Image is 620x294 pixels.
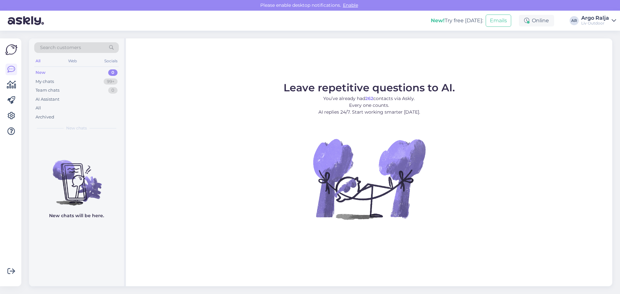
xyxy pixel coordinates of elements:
[341,2,360,8] span: Enable
[36,69,46,76] div: New
[40,44,81,51] span: Search customers
[365,96,373,101] b: 262
[5,44,17,56] img: Askly Logo
[103,57,119,65] div: Socials
[36,96,59,103] div: AI Assistant
[104,78,118,85] div: 99+
[49,212,104,219] p: New chats will be here.
[36,78,54,85] div: My chats
[570,16,579,25] div: AR
[581,21,609,26] div: Liv Outdoor
[67,57,78,65] div: Web
[581,15,609,21] div: Argo Ralja
[284,81,455,94] span: Leave repetitive questions to AI.
[431,17,445,24] b: New!
[36,105,41,111] div: All
[36,114,54,120] div: Archived
[29,148,124,207] img: No chats
[66,125,87,131] span: New chats
[431,17,483,25] div: Try free [DATE]:
[284,95,455,116] p: You’ve already had contacts via Askly. Every one counts. AI replies 24/7. Start working smarter [...
[108,69,118,76] div: 0
[34,57,42,65] div: All
[581,15,616,26] a: Argo RaljaLiv Outdoor
[519,15,554,26] div: Online
[108,87,118,94] div: 0
[311,121,427,237] img: No Chat active
[486,15,511,27] button: Emails
[36,87,59,94] div: Team chats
